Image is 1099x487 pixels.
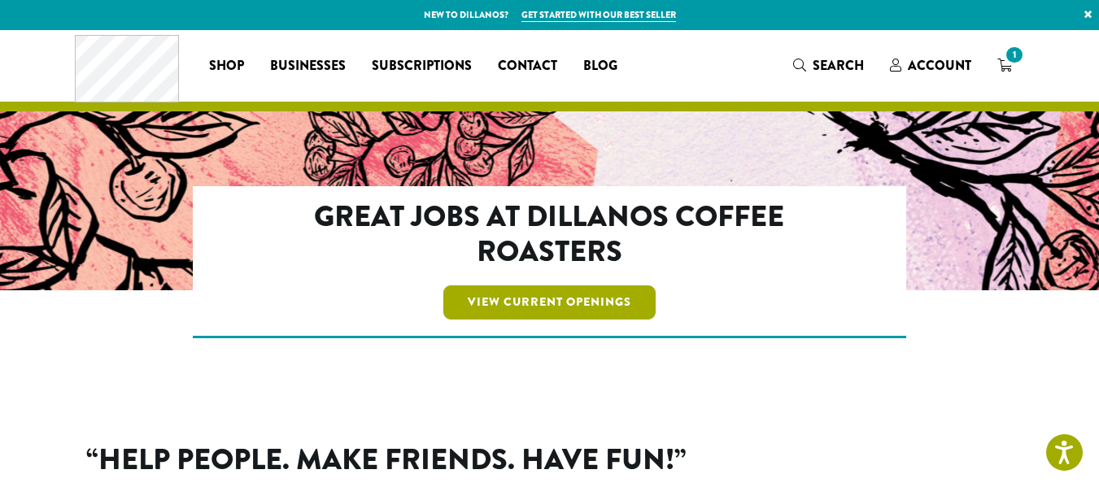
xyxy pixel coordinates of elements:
a: Shop [196,53,257,79]
h2: “Help People. Make Friends. Have Fun!” [86,442,1014,477]
span: 1 [1003,44,1025,66]
span: Subscriptions [372,56,472,76]
span: Contact [498,56,557,76]
span: Businesses [270,56,346,76]
a: Search [780,52,877,79]
span: Blog [583,56,617,76]
h2: Great Jobs at Dillanos Coffee Roasters [263,199,836,269]
span: Account [908,56,971,75]
a: Get started with our best seller [521,8,676,22]
a: View Current Openings [443,285,656,320]
span: Search [813,56,864,75]
span: Shop [209,56,244,76]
